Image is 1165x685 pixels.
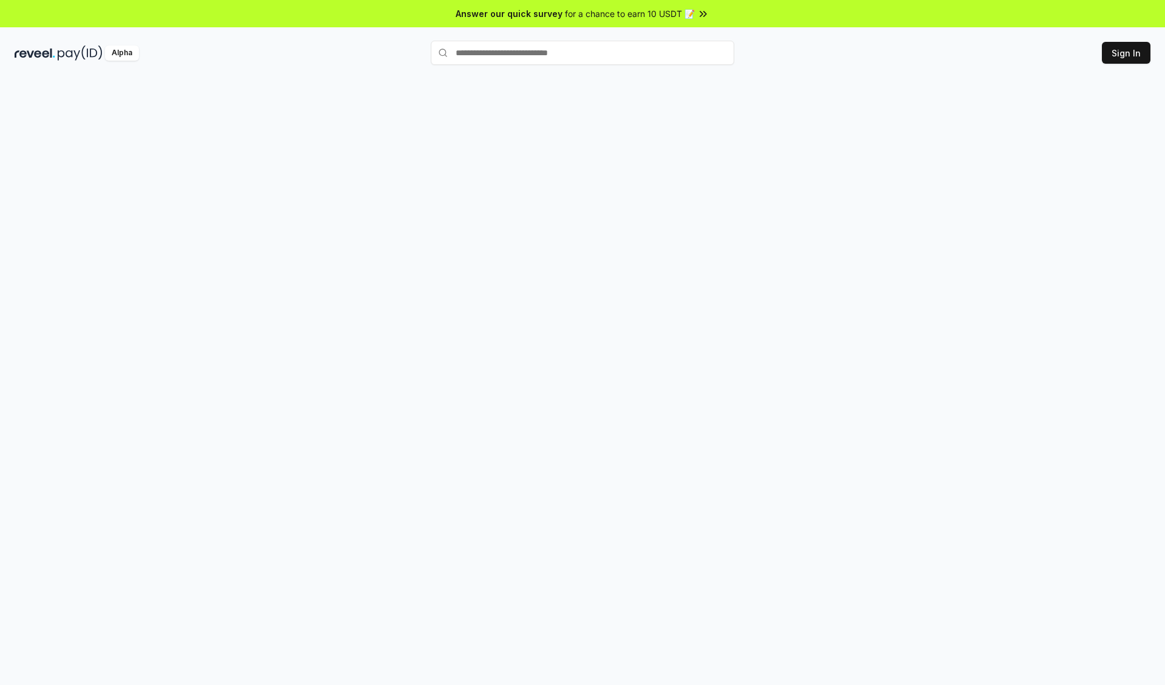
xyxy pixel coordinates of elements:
button: Sign In [1102,42,1150,64]
span: for a chance to earn 10 USDT 📝 [565,7,695,20]
div: Alpha [105,46,139,61]
img: pay_id [58,46,103,61]
span: Answer our quick survey [456,7,562,20]
img: reveel_dark [15,46,55,61]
